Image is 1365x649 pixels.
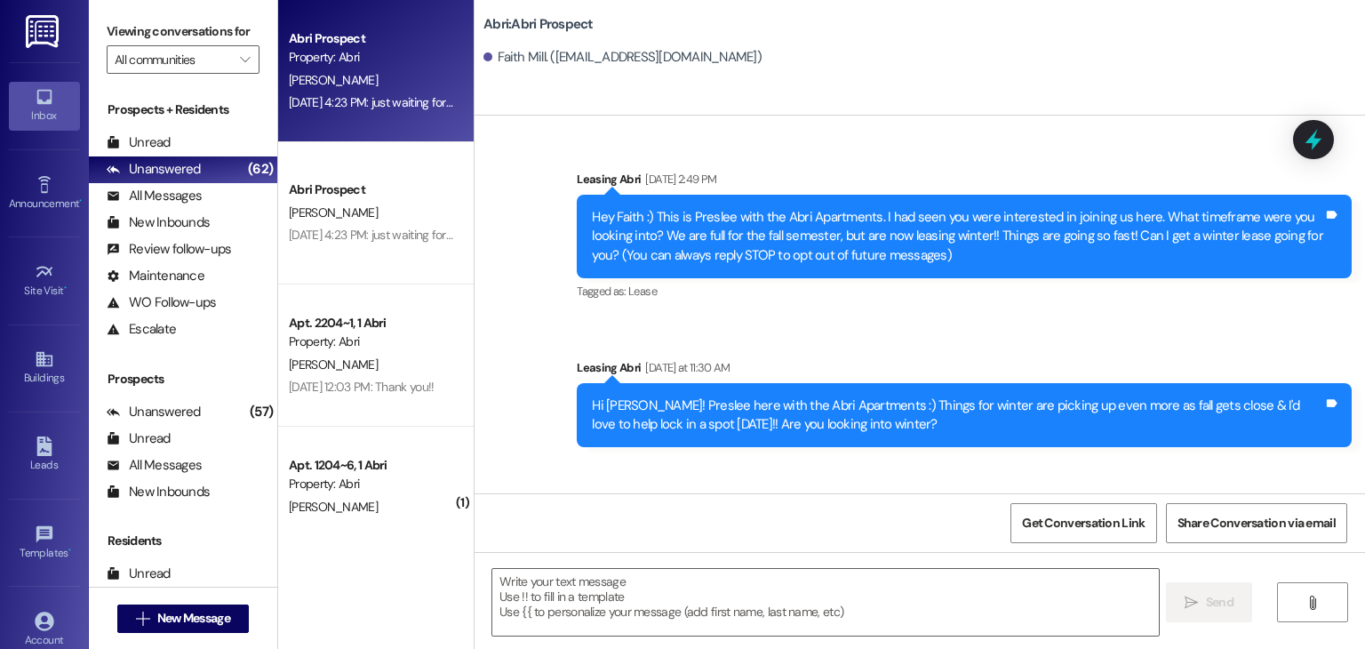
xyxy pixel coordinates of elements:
[1166,503,1347,543] button: Share Conversation via email
[9,431,80,479] a: Leads
[107,267,204,285] div: Maintenance
[483,15,594,34] b: Abri: Abri Prospect
[89,100,277,119] div: Prospects + Residents
[1010,503,1156,543] button: Get Conversation Link
[1177,514,1336,533] span: Share Conversation via email
[641,358,730,377] div: [DATE] at 11:30 AM
[9,519,80,567] a: Templates •
[1305,596,1319,610] i: 
[1206,593,1233,612] span: Send
[68,544,71,557] span: •
[289,72,378,88] span: [PERSON_NAME]
[592,208,1323,265] div: Hey Faith :) This is Preslee with the Abri Apartments. I had seen you were interested in joining ...
[289,29,453,48] div: Abri Prospect
[641,170,716,188] div: [DATE] 2:49 PM
[107,213,210,232] div: New Inbounds
[107,133,171,152] div: Unread
[157,609,230,628] span: New Message
[107,320,176,339] div: Escalate
[577,358,1352,383] div: Leasing Abri
[289,357,378,373] span: [PERSON_NAME]
[240,52,250,67] i: 
[107,160,201,179] div: Unanswered
[107,456,202,475] div: All Messages
[107,565,171,583] div: Unread
[483,48,762,67] div: Faith Mill. ([EMAIL_ADDRESS][DOMAIN_NAME])
[107,483,210,501] div: New Inbounds
[577,170,1352,195] div: Leasing Abri
[79,195,82,207] span: •
[89,532,277,550] div: Residents
[107,187,202,205] div: All Messages
[289,333,453,351] div: Property: Abri
[289,204,378,220] span: [PERSON_NAME]
[592,397,1323,435] div: Hi [PERSON_NAME]! Preslee here with the Abri Apartments :) Things for winter are picking up even ...
[289,314,453,333] div: Apt. 2204~1, 1 Abri
[9,257,80,305] a: Site Visit •
[1166,582,1252,622] button: Send
[117,605,249,633] button: New Message
[289,94,540,110] div: [DATE] 4:23 PM: just waiting for my mom to sign it
[289,180,453,199] div: Abri Prospect
[628,284,657,299] span: Lease
[1185,596,1198,610] i: 
[289,521,647,537] div: 3:15 PM: What will the full amount be + $100 Parking for Fall semester?
[89,370,277,389] div: Prospects
[243,156,277,183] div: (62)
[136,612,149,626] i: 
[107,403,201,421] div: Unanswered
[289,379,434,395] div: [DATE] 12:03 PM: Thank you!!
[289,456,453,475] div: Apt. 1204~6, 1 Abri
[107,240,231,259] div: Review follow-ups
[245,398,277,426] div: (57)
[107,18,259,45] label: Viewing conversations for
[577,278,1352,304] div: Tagged as:
[289,227,540,243] div: [DATE] 4:23 PM: just waiting for my mom to sign it
[26,15,62,48] img: ResiDesk Logo
[107,429,171,448] div: Unread
[9,82,80,130] a: Inbox
[107,293,216,312] div: WO Follow-ups
[1022,514,1145,533] span: Get Conversation Link
[289,48,453,67] div: Property: Abri
[115,45,231,74] input: All communities
[9,344,80,392] a: Buildings
[64,282,67,294] span: •
[289,475,453,493] div: Property: Abri
[289,499,378,515] span: [PERSON_NAME]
